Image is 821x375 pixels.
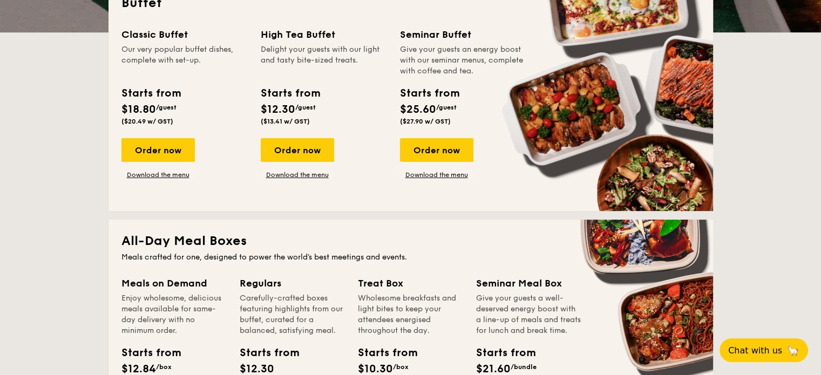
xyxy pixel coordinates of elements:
[728,345,782,356] span: Chat with us
[400,171,473,179] a: Download the menu
[436,104,457,111] span: /guest
[121,27,248,42] div: Classic Buffet
[261,138,334,162] div: Order now
[121,276,227,291] div: Meals on Demand
[261,85,320,101] div: Starts from
[400,85,459,101] div: Starts from
[720,338,808,362] button: Chat with us🦙
[121,138,195,162] div: Order now
[156,363,172,371] span: /box
[121,103,156,116] span: $18.80
[240,276,345,291] div: Regulars
[121,85,180,101] div: Starts from
[240,293,345,336] div: Carefully-crafted boxes featuring highlights from our buffet, curated for a balanced, satisfying ...
[400,44,526,77] div: Give your guests an energy boost with our seminar menus, complete with coffee and tea.
[295,104,316,111] span: /guest
[358,276,463,291] div: Treat Box
[400,103,436,116] span: $25.60
[358,345,406,361] div: Starts from
[393,363,409,371] span: /box
[261,171,334,179] a: Download the menu
[476,293,581,336] div: Give your guests a well-deserved energy boost with a line-up of meals and treats for lunch and br...
[358,293,463,336] div: Wholesome breakfasts and light bites to keep your attendees energised throughout the day.
[511,363,537,371] span: /bundle
[400,27,526,42] div: Seminar Buffet
[240,345,288,361] div: Starts from
[261,44,387,77] div: Delight your guests with our light and tasty bite-sized treats.
[786,344,799,357] span: 🦙
[121,233,700,250] h2: All-Day Meal Boxes
[121,252,700,263] div: Meals crafted for one, designed to power the world's best meetings and events.
[476,345,525,361] div: Starts from
[121,44,248,77] div: Our very popular buffet dishes, complete with set-up.
[261,103,295,116] span: $12.30
[400,138,473,162] div: Order now
[156,104,177,111] span: /guest
[121,171,195,179] a: Download the menu
[121,293,227,336] div: Enjoy wholesome, delicious meals available for same-day delivery with no minimum order.
[121,118,173,125] span: ($20.49 w/ GST)
[261,118,310,125] span: ($13.41 w/ GST)
[476,276,581,291] div: Seminar Meal Box
[121,345,170,361] div: Starts from
[261,27,387,42] div: High Tea Buffet
[400,118,451,125] span: ($27.90 w/ GST)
